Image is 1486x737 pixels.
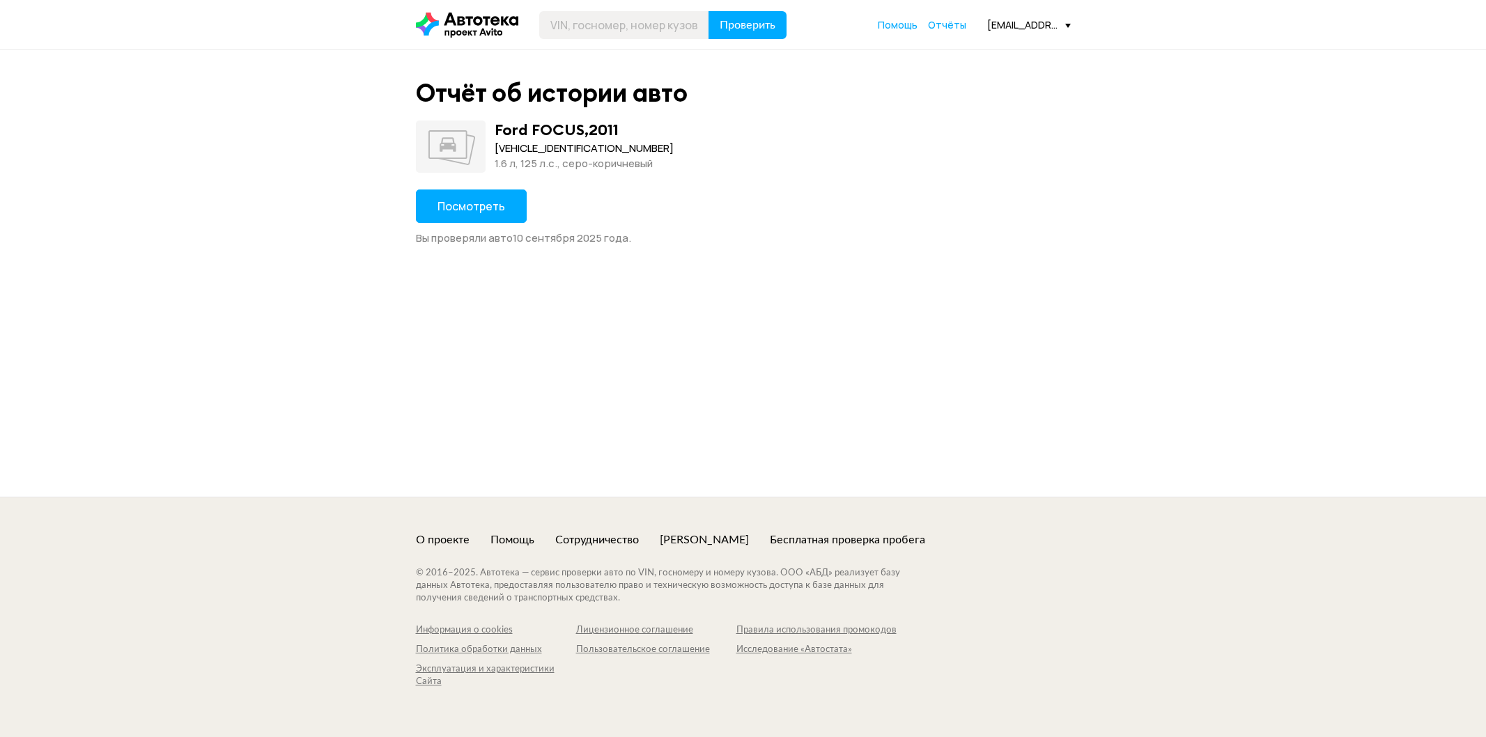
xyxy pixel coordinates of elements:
a: Пользовательское соглашение [576,644,736,656]
div: Вы проверяли авто 10 сентября 2025 года . [416,231,1071,245]
div: [VEHICLE_IDENTIFICATION_NUMBER] [495,141,674,156]
a: О проекте [416,532,470,548]
a: Помощь [490,532,534,548]
a: Информация о cookies [416,624,576,637]
a: [PERSON_NAME] [660,532,749,548]
a: Отчёты [928,18,966,32]
span: Посмотреть [438,199,505,214]
div: [EMAIL_ADDRESS][DOMAIN_NAME] [987,18,1071,31]
a: Политика обработки данных [416,644,576,656]
div: © 2016– 2025 . Автотека — сервис проверки авто по VIN, госномеру и номеру кузова. ООО «АБД» реали... [416,567,928,605]
a: Исследование «Автостата» [736,644,897,656]
a: Лицензионное соглашение [576,624,736,637]
a: Помощь [878,18,918,32]
span: Проверить [720,20,775,31]
span: Помощь [878,18,918,31]
span: Отчёты [928,18,966,31]
a: Правила использования промокодов [736,624,897,637]
a: Бесплатная проверка пробега [770,532,925,548]
div: Ford FOCUS , 2011 [495,121,619,139]
div: 1.6 л, 125 л.c., серо-коричневый [495,156,674,171]
div: Отчёт об истории авто [416,78,688,108]
input: VIN, госномер, номер кузова [539,11,709,39]
button: Посмотреть [416,189,527,223]
a: Эксплуатация и характеристики Сайта [416,663,576,688]
a: Сотрудничество [555,532,639,548]
button: Проверить [709,11,787,39]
